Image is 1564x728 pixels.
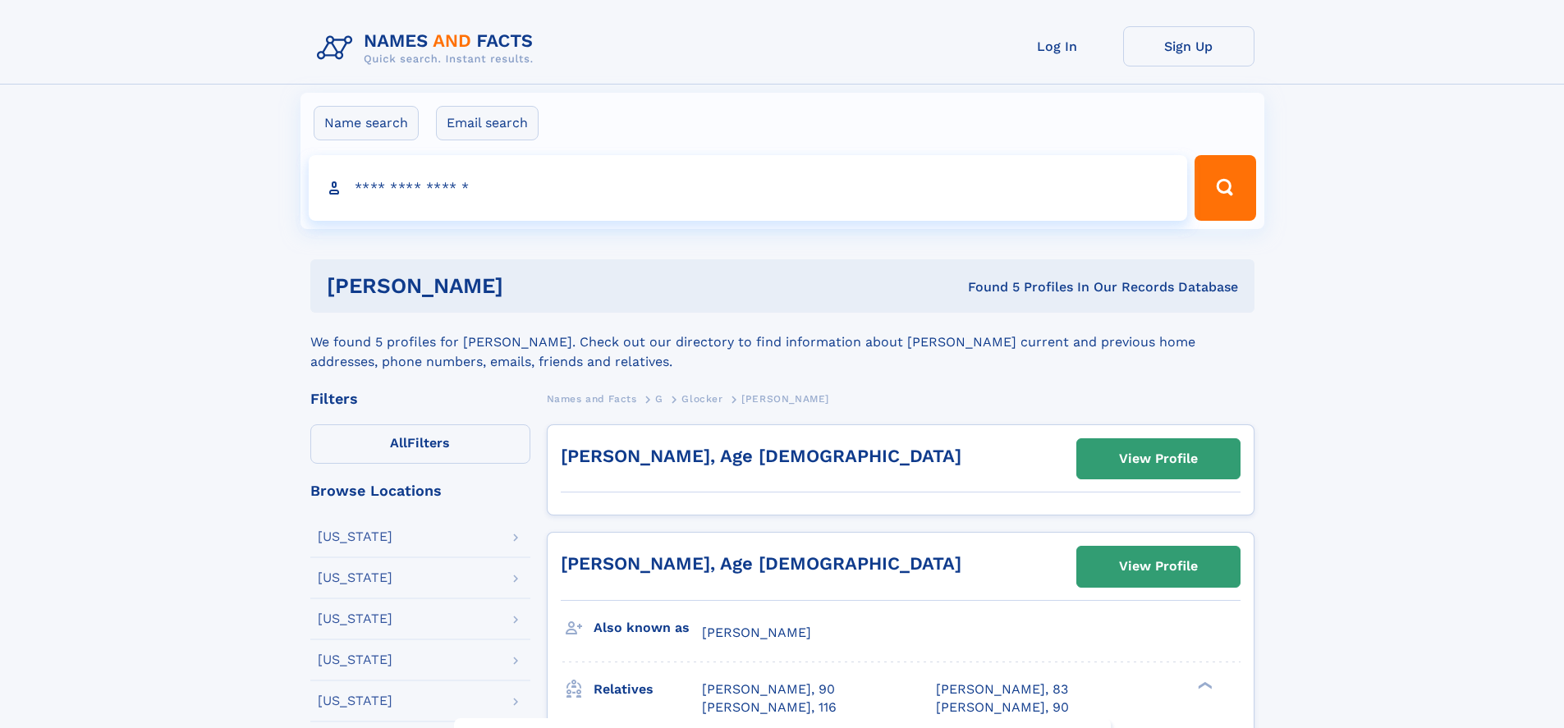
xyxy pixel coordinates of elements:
a: [PERSON_NAME], Age [DEMOGRAPHIC_DATA] [561,446,961,466]
a: G [655,388,663,409]
div: ❯ [1194,680,1213,690]
h3: Also known as [594,614,702,642]
div: [US_STATE] [318,612,392,625]
a: View Profile [1077,439,1240,478]
button: Search Button [1195,155,1255,221]
div: [US_STATE] [318,530,392,543]
img: Logo Names and Facts [310,26,547,71]
div: [US_STATE] [318,653,392,666]
a: [PERSON_NAME], 90 [936,698,1069,717]
div: Found 5 Profiles In Our Records Database [736,278,1238,296]
a: Glocker [681,388,722,409]
div: [US_STATE] [318,694,392,707]
label: Name search [314,106,419,140]
h1: [PERSON_NAME] [327,276,736,296]
input: search input [309,155,1188,221]
a: [PERSON_NAME], 116 [702,698,837,717]
div: [US_STATE] [318,571,392,584]
a: [PERSON_NAME], 83 [936,680,1068,698]
span: [PERSON_NAME] [702,625,811,640]
div: Browse Locations [310,483,530,498]
a: Names and Facts [547,388,637,409]
a: [PERSON_NAME], 90 [702,680,835,698]
a: View Profile [1077,547,1240,586]
label: Email search [436,106,539,140]
span: G [655,393,663,405]
a: [PERSON_NAME], Age [DEMOGRAPHIC_DATA] [561,553,961,574]
span: Glocker [681,393,722,405]
a: Sign Up [1123,26,1254,66]
span: [PERSON_NAME] [741,393,829,405]
div: Filters [310,391,530,406]
h3: Relatives [594,675,702,703]
label: Filters [310,424,530,464]
a: Log In [992,26,1123,66]
div: View Profile [1119,440,1198,478]
span: All [390,435,407,451]
div: We found 5 profiles for [PERSON_NAME]. Check out our directory to find information about [PERSON_... [310,313,1254,372]
div: View Profile [1119,547,1198,585]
